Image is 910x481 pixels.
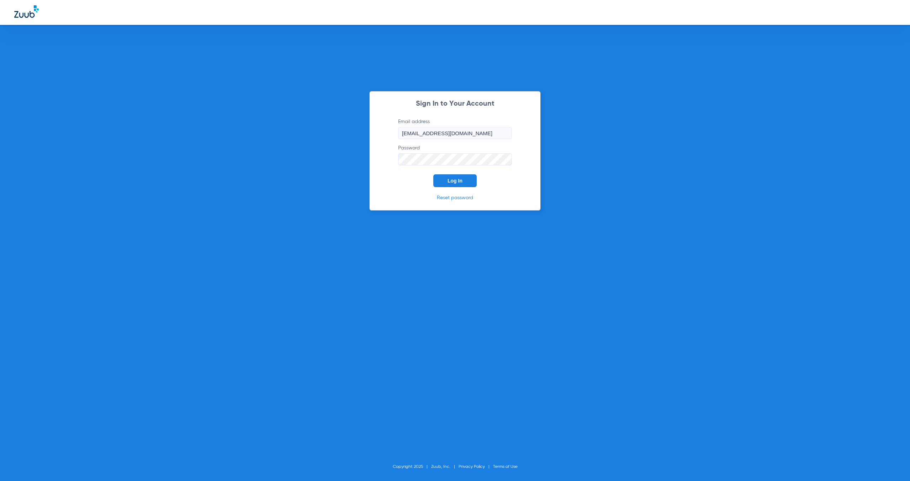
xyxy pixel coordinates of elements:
span: Log In [448,178,462,184]
label: Email address [398,118,512,139]
h2: Sign In to Your Account [387,100,523,107]
button: Log In [433,174,477,187]
a: Terms of Use [493,465,518,469]
li: Copyright 2025 [393,463,431,470]
a: Reset password [437,195,473,200]
label: Password [398,144,512,165]
a: Privacy Policy [459,465,485,469]
input: Password [398,153,512,165]
li: Zuub, Inc. [431,463,459,470]
img: Zuub Logo [14,5,39,18]
input: Email address [398,127,512,139]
